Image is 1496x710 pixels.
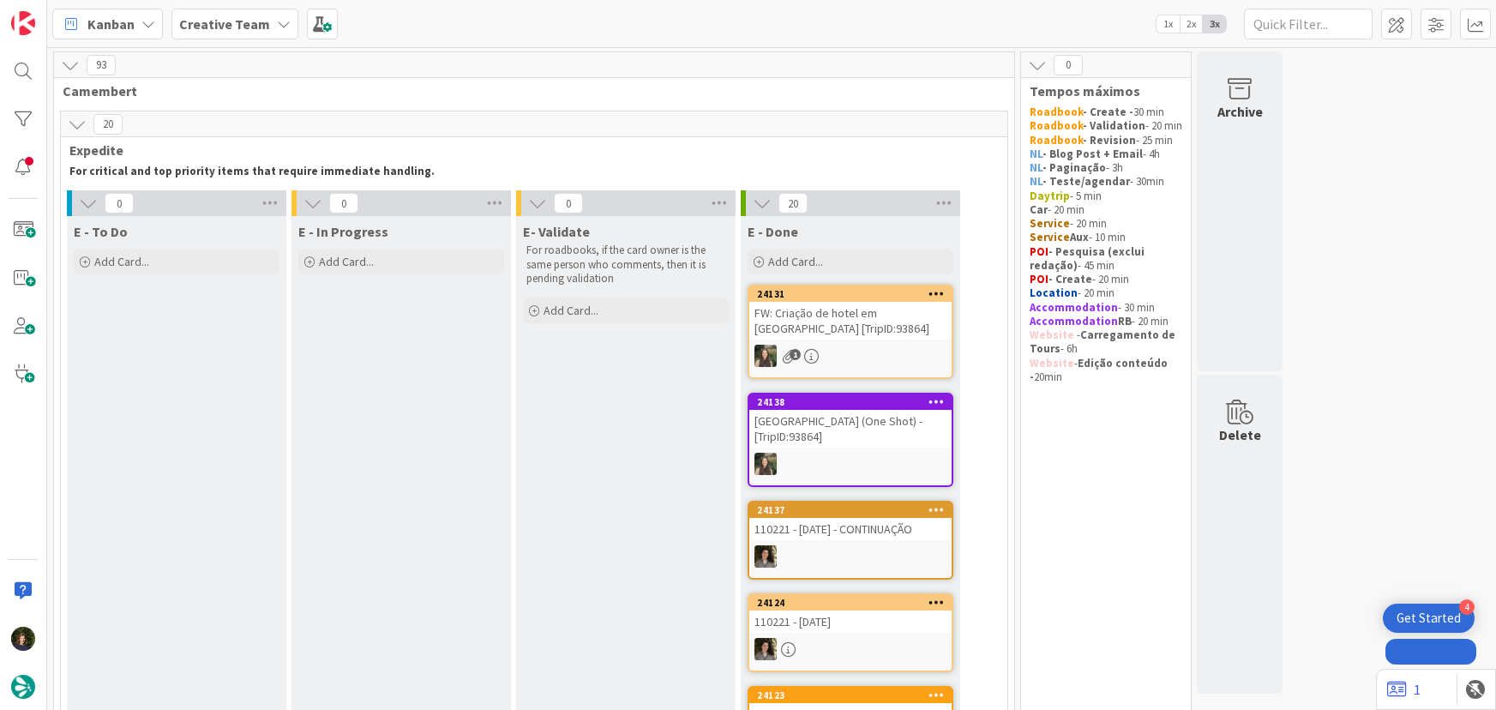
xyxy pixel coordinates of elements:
[749,595,952,633] div: 24124110221 - [DATE]
[11,627,35,651] img: MC
[1030,328,1074,342] strong: Website
[754,638,777,660] img: MS
[1030,203,1182,217] p: - 20 min
[1030,105,1182,119] p: 30 min
[1030,231,1182,244] p: - 10 min
[1030,217,1182,231] p: - 20 min
[1030,105,1083,119] strong: Roadbook
[1030,245,1182,274] p: - 45 min
[1042,174,1130,189] strong: - Teste/agendar
[1030,356,1074,370] strong: Website
[1030,272,1048,286] strong: POI
[329,193,358,214] span: 0
[87,55,116,75] span: 93
[63,82,993,99] span: Camembert
[1083,133,1136,147] strong: - Revision
[87,14,135,34] span: Kanban
[1030,174,1042,189] strong: NL
[523,223,590,240] span: E- Validate
[526,244,725,286] p: For roadbooks, if the card owner is the same person who comments, then it is pending validation
[1054,55,1083,75] span: 0
[1030,328,1182,357] p: - - 6h
[754,345,777,367] img: IG
[757,504,952,516] div: 24137
[1030,189,1070,203] strong: Daytrip
[749,394,952,410] div: 24138
[1030,161,1182,175] p: - 3h
[1042,147,1143,161] strong: - Blog Post + Email
[757,689,952,701] div: 24123
[1203,15,1226,33] span: 3x
[1030,301,1182,315] p: - 30 min
[1157,15,1180,33] span: 1x
[1030,328,1178,356] strong: Carregamento de Tours
[1030,133,1083,147] strong: Roadbook
[1030,286,1182,300] p: - 20 min
[1030,82,1169,99] span: Tempos máximos
[749,688,952,703] div: 24123
[11,675,35,699] img: avatar
[1030,147,1042,161] strong: NL
[1030,216,1070,231] strong: Service
[749,638,952,660] div: MS
[11,11,35,35] img: Visit kanbanzone.com
[1030,175,1182,189] p: - 30min
[1397,610,1461,627] div: Get Started
[69,141,986,159] span: Expedite
[757,597,952,609] div: 24124
[1180,15,1203,33] span: 2x
[319,254,374,269] span: Add Card...
[749,345,952,367] div: IG
[749,518,952,540] div: 110221 - [DATE] - CONTINUAÇÃO
[749,286,952,340] div: 24131FW: Criação de hotel em [GEOGRAPHIC_DATA] [TripID:93864]
[1042,160,1106,175] strong: - Paginação
[1383,604,1475,633] div: Open Get Started checklist, remaining modules: 4
[1244,9,1373,39] input: Quick Filter...
[749,502,952,540] div: 24137110221 - [DATE] - CONTINUAÇÃO
[1030,244,1048,259] strong: POI
[1030,356,1170,384] strong: Edição conteúdo -
[1030,230,1070,244] strong: Service
[94,254,149,269] span: Add Card...
[1030,315,1182,328] p: - 20 min
[754,453,777,475] img: IG
[93,114,123,135] span: 20
[1030,118,1083,133] strong: Roadbook
[69,164,435,178] strong: For critical and top priority items that require immediate handling.
[754,545,777,568] img: MS
[74,223,128,240] span: E - To Do
[757,396,952,408] div: 24138
[1030,300,1118,315] strong: Accommodation
[749,394,952,448] div: 24138[GEOGRAPHIC_DATA] (One Shot) - [TripID:93864]
[1070,230,1089,244] strong: Aux
[105,193,134,214] span: 0
[179,15,270,33] b: Creative Team
[749,545,952,568] div: MS
[757,288,952,300] div: 24131
[749,502,952,518] div: 24137
[1030,314,1118,328] strong: Accommodation
[1217,101,1263,122] div: Archive
[749,286,952,302] div: 24131
[1030,160,1042,175] strong: NL
[1030,134,1182,147] p: - 25 min
[298,223,388,240] span: E - In Progress
[1219,424,1261,445] div: Delete
[749,410,952,448] div: [GEOGRAPHIC_DATA] (One Shot) - [TripID:93864]
[1030,357,1182,385] p: - 20min
[1118,314,1132,328] strong: RB
[1083,105,1133,119] strong: - Create -
[790,349,801,360] span: 1
[749,453,952,475] div: IG
[1048,272,1092,286] strong: - Create
[1030,119,1182,133] p: - 20 min
[544,303,598,318] span: Add Card...
[1459,599,1475,615] div: 4
[1030,286,1078,300] strong: Location
[749,595,952,611] div: 24124
[1030,244,1147,273] strong: - Pesquisa (exclui redação)
[1030,190,1182,203] p: - 5 min
[1387,679,1421,700] a: 1
[749,611,952,633] div: 110221 - [DATE]
[1083,118,1145,133] strong: - Validation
